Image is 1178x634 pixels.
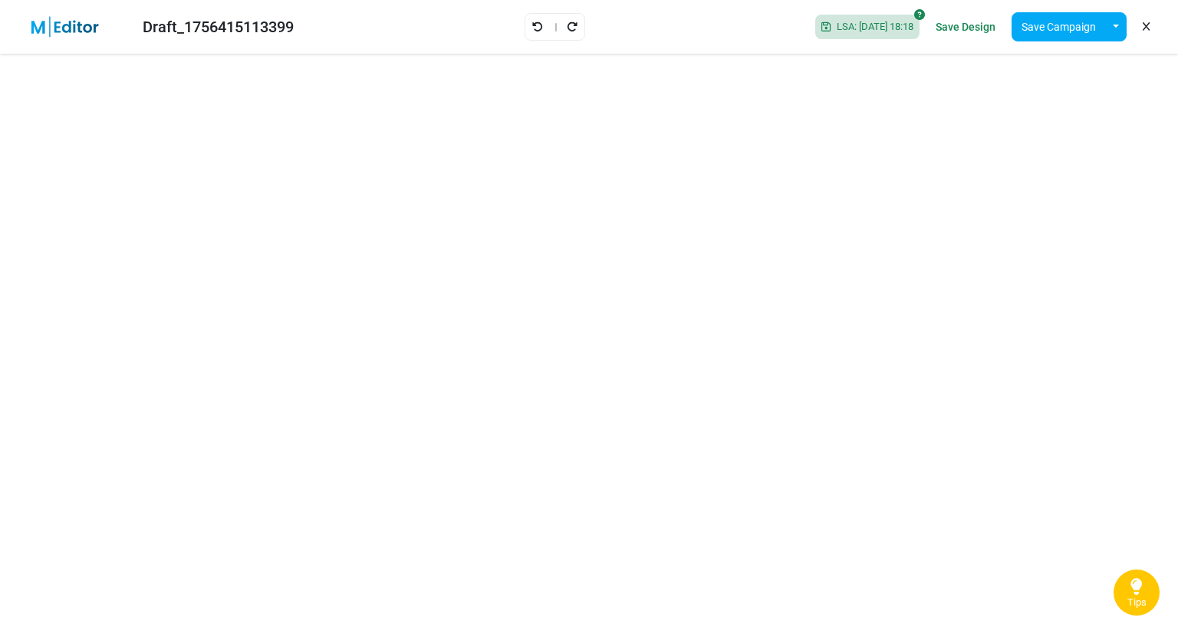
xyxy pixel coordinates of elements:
a: Undo [531,17,544,37]
a: Redo [566,17,578,37]
span: LSA: [DATE] 18:18 [831,21,913,33]
i: SoftSave® is off [914,9,925,20]
span: Tips [1127,596,1147,609]
button: Save Campaign [1012,12,1106,41]
div: Draft_1756415113399 [143,15,294,38]
a: Save Design [932,14,999,40]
